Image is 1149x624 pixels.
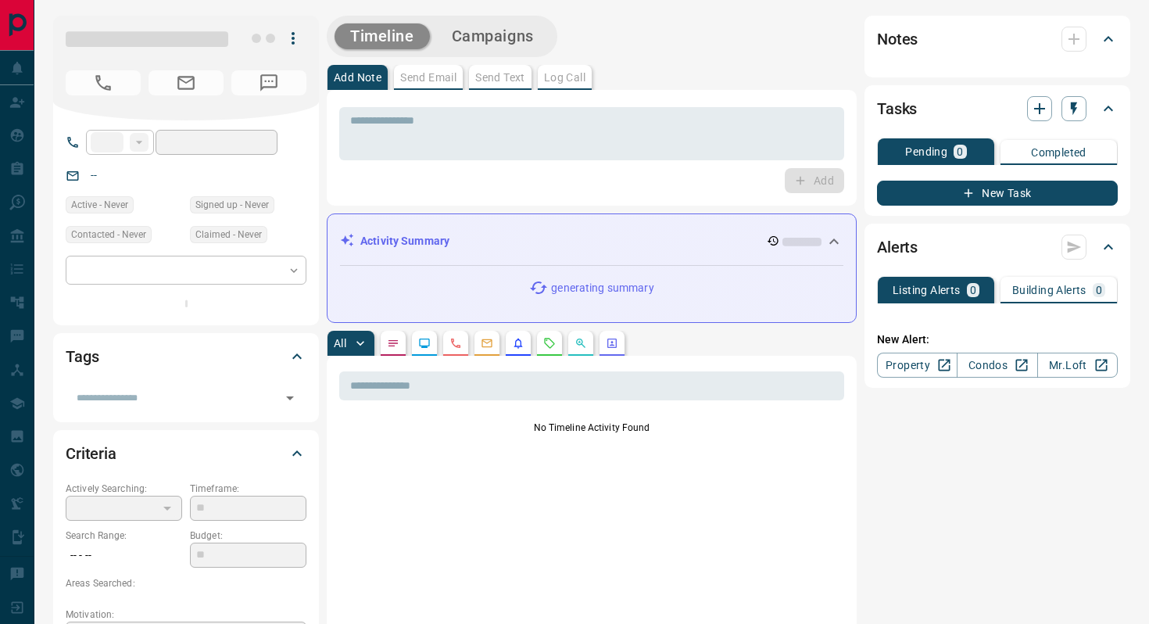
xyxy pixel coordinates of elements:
[877,27,918,52] h2: Notes
[893,285,961,296] p: Listing Alerts
[436,23,549,49] button: Campaigns
[970,285,976,296] p: 0
[195,197,269,213] span: Signed up - Never
[877,235,918,260] h2: Alerts
[606,337,618,350] svg: Agent Actions
[279,387,301,409] button: Open
[1031,147,1086,158] p: Completed
[91,169,97,181] a: --
[66,482,182,496] p: Actively Searching:
[1037,353,1118,378] a: Mr.Loft
[905,146,947,157] p: Pending
[877,181,1118,206] button: New Task
[543,337,556,350] svg: Requests
[877,332,1118,348] p: New Alert:
[877,353,957,378] a: Property
[195,227,262,242] span: Claimed - Never
[512,337,524,350] svg: Listing Alerts
[66,338,306,375] div: Tags
[335,23,430,49] button: Timeline
[66,441,116,466] h2: Criteria
[149,70,224,95] span: No Email
[66,608,306,622] p: Motivation:
[190,482,306,496] p: Timeframe:
[957,353,1037,378] a: Condos
[877,228,1118,266] div: Alerts
[190,529,306,543] p: Budget:
[66,543,182,568] p: -- - --
[66,529,182,543] p: Search Range:
[71,197,128,213] span: Active - Never
[449,337,462,350] svg: Calls
[481,337,493,350] svg: Emails
[66,435,306,472] div: Criteria
[1012,285,1086,296] p: Building Alerts
[387,337,399,350] svg: Notes
[957,146,963,157] p: 0
[551,280,653,296] p: generating summary
[66,576,306,590] p: Areas Searched:
[877,90,1118,127] div: Tasks
[877,96,917,121] h2: Tasks
[1096,285,1102,296] p: 0
[231,70,306,95] span: No Number
[334,338,346,349] p: All
[574,337,587,350] svg: Opportunities
[66,344,98,369] h2: Tags
[360,233,449,249] p: Activity Summary
[66,70,141,95] span: No Number
[418,337,431,350] svg: Lead Browsing Activity
[340,227,843,256] div: Activity Summary
[339,421,844,435] p: No Timeline Activity Found
[71,227,146,242] span: Contacted - Never
[877,20,1118,58] div: Notes
[334,72,381,83] p: Add Note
